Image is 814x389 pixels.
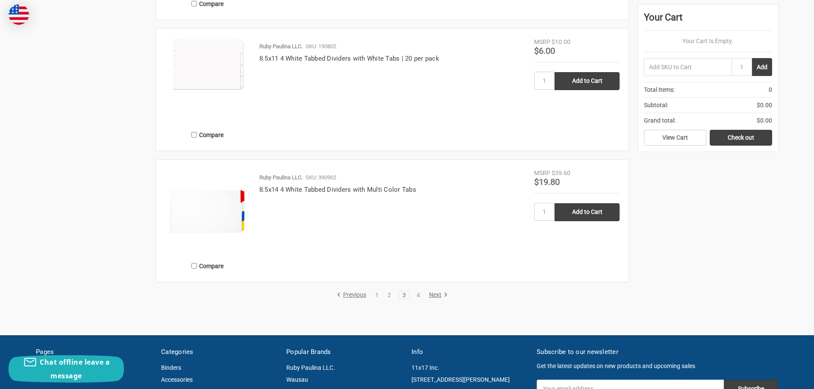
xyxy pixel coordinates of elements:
img: 8.5x11 4 White Tabbed Dividers with White Tabs [165,38,250,91]
span: $6.00 [534,46,555,56]
a: 8.5x11 4 White Tabbed Dividers with White Tabs [165,38,250,123]
input: Add to Cart [555,72,620,90]
a: 2 [385,292,394,298]
span: $39.60 [552,170,570,176]
input: Compare [191,132,197,137]
a: 1 [372,292,382,298]
a: Accessories [161,376,193,383]
span: $10.00 [552,38,570,45]
h5: Categories [161,347,277,357]
a: Ruby Paulina LLC. [286,364,335,371]
span: $0.00 [757,116,772,125]
span: Chat offline leave a message [40,357,110,380]
img: duty and tax information for United States [9,4,29,25]
span: Grand total: [644,116,676,125]
p: SKU: 390902 [306,173,336,182]
img: 8.5x14 4 White Tabbed Dividers with Multi Color Tabs [165,169,250,254]
span: $19.80 [534,177,560,187]
h5: Info [411,347,528,357]
input: Add SKU to Cart [644,58,732,76]
a: Wausau [286,376,308,383]
div: MSRP [534,169,550,178]
span: 0 [769,85,772,94]
p: Get the latest updates on new products and upcoming sales [537,362,778,371]
h5: Popular Brands [286,347,403,357]
a: 8.5x11 4 White Tabbed Dividers with White Tabs | 20 per pack [259,55,439,62]
a: Next [426,291,448,299]
input: Add to Cart [555,203,620,221]
button: Chat offline leave a message [9,355,124,383]
a: Binders [161,364,181,371]
p: Your Cart Is Empty. [644,37,772,46]
p: SKU: 190802 [306,42,336,51]
label: Compare [165,259,250,273]
span: Subtotal: [644,101,668,110]
a: View Cart [644,130,706,146]
span: $0.00 [757,101,772,110]
p: Ruby Paulina LLC. [259,173,303,182]
a: 4 [414,292,423,298]
p: Ruby Paulina LLC. [259,42,303,51]
input: Compare [191,263,197,269]
a: 8.5x14 4 White Tabbed Dividers with Multi Color Tabs [259,186,416,193]
div: MSRP [534,38,550,47]
h5: Pages [36,347,152,357]
label: Compare [165,128,250,142]
button: Add [752,58,772,76]
h5: Subscribe to our newsletter [537,347,778,357]
a: Check out [710,130,772,146]
input: Compare [191,1,197,6]
div: Your Cart [644,10,772,31]
span: Total Items: [644,85,675,94]
a: Previous [337,291,369,299]
a: 3 [400,292,409,298]
a: Contact Us [36,376,65,383]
